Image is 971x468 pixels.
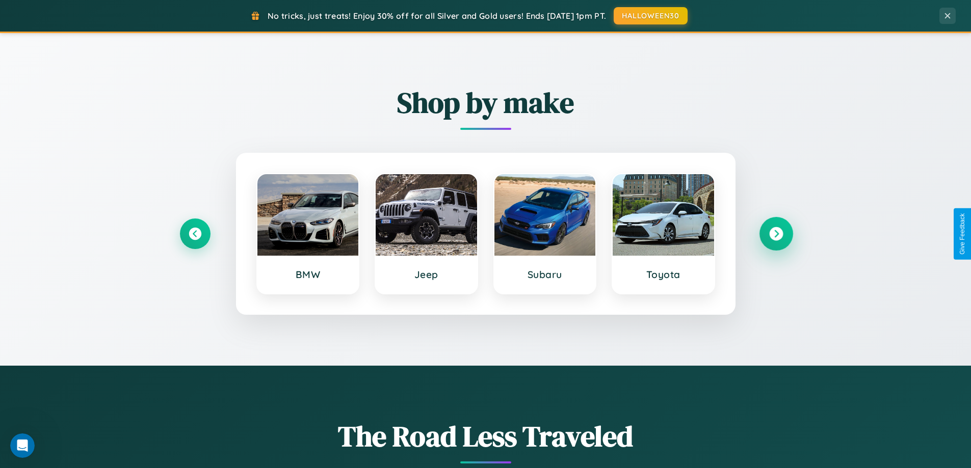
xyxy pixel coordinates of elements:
span: No tricks, just treats! Enjoy 30% off for all Silver and Gold users! Ends [DATE] 1pm PT. [268,11,606,21]
div: Give Feedback [959,213,966,255]
h3: Jeep [386,268,467,281]
h3: BMW [268,268,349,281]
h2: Shop by make [180,83,792,122]
h3: Subaru [505,268,586,281]
button: HALLOWEEN30 [614,7,688,24]
iframe: Intercom live chat [10,433,35,458]
h1: The Road Less Traveled [180,417,792,456]
h3: Toyota [623,268,704,281]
